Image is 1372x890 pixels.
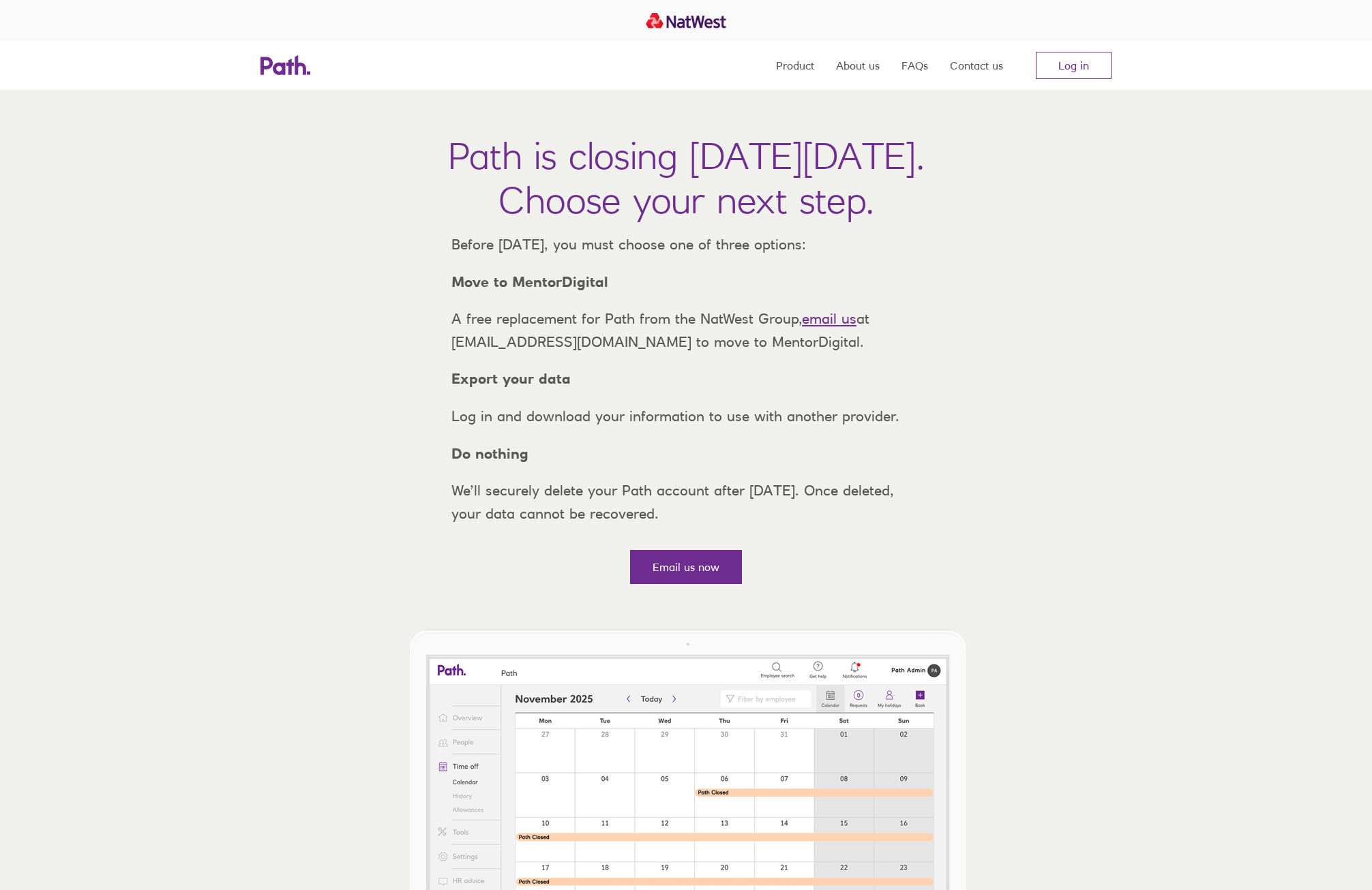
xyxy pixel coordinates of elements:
strong: Export your data [451,370,571,387]
p: We’ll securely delete your Path account after [DATE]. Once deleted, your data cannot be recovered. [441,479,931,525]
p: Log in and download your information to use with another provider. [441,405,931,428]
strong: Move to MentorDigital [451,273,608,290]
p: Before [DATE], you must choose one of three options: [441,233,931,256]
a: Contact us [950,41,1003,90]
a: About us [836,41,880,90]
a: FAQs [901,41,928,90]
h1: Path is closing [DATE][DATE]. Choose your next step. [448,134,925,222]
p: A free replacement for Path from the NatWest Group, at [EMAIL_ADDRESS][DOMAIN_NAME] to move to Me... [441,307,931,353]
a: Product [776,41,814,90]
strong: Do nothing [451,445,528,462]
a: Log in [1036,52,1112,79]
a: Email us now [630,550,742,584]
a: email us [802,310,856,327]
